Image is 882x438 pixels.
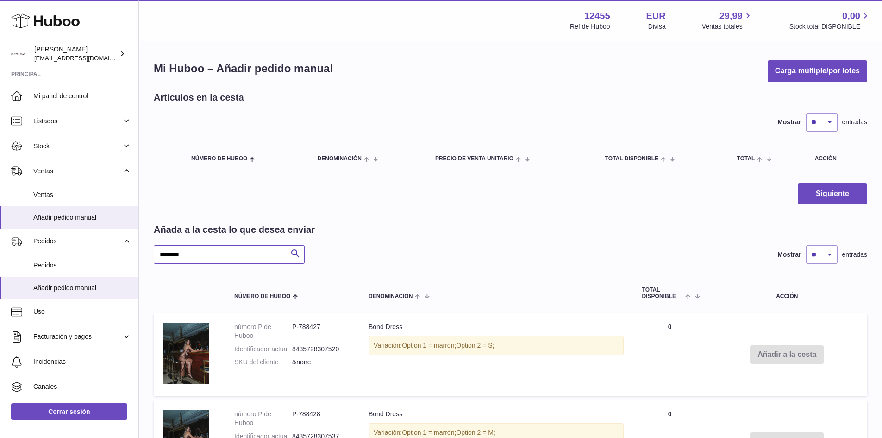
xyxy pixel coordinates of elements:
[292,358,350,367] dd: &none
[707,278,867,308] th: Acción
[154,61,333,76] h1: Mi Huboo – Añadir pedido manual
[33,261,131,270] span: Pedidos
[402,429,456,436] span: Option 1 = marrón;
[292,410,350,427] dd: P-788428
[789,22,871,31] span: Stock total DISPONIBLE
[702,22,753,31] span: Ventas totales
[842,118,867,127] span: entradas
[456,429,495,436] span: Option 2 = M;
[789,10,871,31] a: 0,00 Stock total DISPONIBLE
[33,117,122,126] span: Listados
[633,313,707,396] td: 0
[646,10,666,22] strong: EUR
[292,323,350,340] dd: P-788427
[33,307,131,316] span: Uso
[33,237,122,246] span: Pedidos
[234,323,292,340] dt: número P de Huboo
[648,22,666,31] div: Divisa
[292,345,350,354] dd: 8435728307520
[318,156,362,162] span: Denominación
[33,92,131,101] span: Mi panel de control
[34,54,136,62] span: [EMAIL_ADDRESS][DOMAIN_NAME]
[815,156,858,162] div: Acción
[842,10,860,22] span: 0,00
[191,156,247,162] span: Número de Huboo
[584,10,610,22] strong: 12455
[33,142,122,151] span: Stock
[456,342,494,349] span: Option 2 = S;
[719,10,743,22] span: 29,99
[34,45,118,63] div: [PERSON_NAME]
[11,47,25,61] img: pedidos@glowrias.com
[163,323,209,384] img: Bond Dress
[11,403,127,420] a: Cerrar sesión
[435,156,513,162] span: Precio de venta unitario
[33,167,122,176] span: Ventas
[642,287,683,299] span: Total DISPONIBLE
[570,22,610,31] div: Ref de Huboo
[702,10,753,31] a: 29,99 Ventas totales
[402,342,456,349] span: Option 1 = marrón;
[798,183,867,205] button: Siguiente
[842,250,867,259] span: entradas
[234,345,292,354] dt: Identificador actual
[605,156,658,162] span: Total DISPONIBLE
[33,382,131,391] span: Canales
[777,118,801,127] label: Mostrar
[359,313,633,396] td: Bond Dress
[234,410,292,427] dt: número P de Huboo
[737,156,755,162] span: Total
[33,284,131,292] span: Añadir pedido manual
[33,190,131,199] span: Ventas
[33,332,122,341] span: Facturación y pagos
[234,358,292,367] dt: SKU del cliente
[154,223,315,236] h2: Añada a la cesta lo que desea enviar
[33,357,131,366] span: Incidencias
[154,91,244,104] h2: Artículos en la cesta
[369,293,413,299] span: Denominación
[777,250,801,259] label: Mostrar
[33,213,131,222] span: Añadir pedido manual
[768,60,867,82] button: Carga múltiple/por lotes
[369,336,624,355] div: Variación:
[234,293,290,299] span: Número de Huboo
